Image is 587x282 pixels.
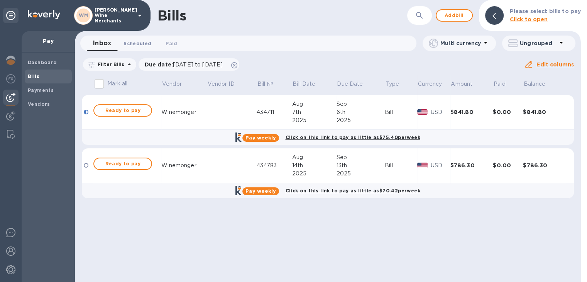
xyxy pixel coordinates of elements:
[162,80,192,88] span: Vendor
[293,80,315,88] p: Bill Date
[451,80,472,88] p: Amount
[493,108,523,116] div: $0.00
[107,80,127,88] p: Mark all
[3,8,19,23] div: Unpin categories
[123,39,151,48] span: Scheduled
[386,80,399,88] p: Type
[162,80,182,88] p: Vendor
[292,161,336,170] div: 14th
[285,134,420,140] b: Click on this link to pay as little as $75.40 per week
[520,39,557,47] p: Ungrouped
[292,100,336,108] div: Aug
[28,37,69,45] p: Pay
[93,104,152,117] button: Ready to pay
[443,11,466,20] span: Add bill
[161,161,206,170] div: Winemonger
[257,161,292,170] div: 434783
[524,80,555,88] span: Balance
[337,153,385,161] div: Sep
[536,61,574,68] u: Edit columns
[28,59,57,65] b: Dashboard
[385,161,417,170] div: Bill
[523,108,566,116] div: $841.80
[494,80,516,88] span: Paid
[337,108,385,116] div: 6th
[337,80,373,88] span: Due Date
[524,80,545,88] p: Balance
[139,58,240,71] div: Due date:[DATE] to [DATE]
[28,87,54,93] b: Payments
[385,108,417,116] div: Bill
[245,188,276,194] b: Pay weekly
[28,101,50,107] b: Vendors
[95,7,133,24] p: [PERSON_NAME] Wine Merchants
[337,161,385,170] div: 13th
[292,170,336,178] div: 2025
[93,38,111,49] span: Inbox
[431,108,450,116] p: USD
[440,39,481,47] p: Multi currency
[157,7,186,24] h1: Bills
[257,80,283,88] span: Bill №
[292,153,336,161] div: Aug
[523,161,566,169] div: $786.30
[493,161,523,169] div: $0.00
[28,73,39,79] b: Bills
[494,80,506,88] p: Paid
[417,163,428,168] img: USD
[337,80,363,88] p: Due Date
[418,80,442,88] p: Currency
[285,188,420,194] b: Click on this link to pay as little as $70.42 per week
[292,108,336,116] div: 7th
[451,80,482,88] span: Amount
[450,161,493,169] div: $786.30
[386,80,409,88] span: Type
[436,9,473,22] button: Addbill
[100,106,145,115] span: Ready to pay
[245,135,276,141] b: Pay weekly
[510,8,581,14] b: Please select bills to pay
[292,116,336,124] div: 2025
[293,80,325,88] span: Bill Date
[207,80,234,88] p: Vendor ID
[100,159,145,168] span: Ready to pay
[6,74,15,83] img: Foreign exchange
[337,170,385,178] div: 2025
[93,158,152,170] button: Ready to pay
[337,100,385,108] div: Sep
[337,116,385,124] div: 2025
[166,39,177,48] span: Paid
[431,161,450,170] p: USD
[79,12,88,18] b: WM
[173,61,223,68] span: [DATE] to [DATE]
[207,80,244,88] span: Vendor ID
[257,108,292,116] div: 434711
[417,109,428,115] img: USD
[450,108,493,116] div: $841.80
[95,61,125,68] p: Filter Bills
[28,10,60,19] img: Logo
[510,16,548,22] b: Click to open
[145,61,227,68] p: Due date :
[257,80,273,88] p: Bill №
[161,108,206,116] div: Winemonger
